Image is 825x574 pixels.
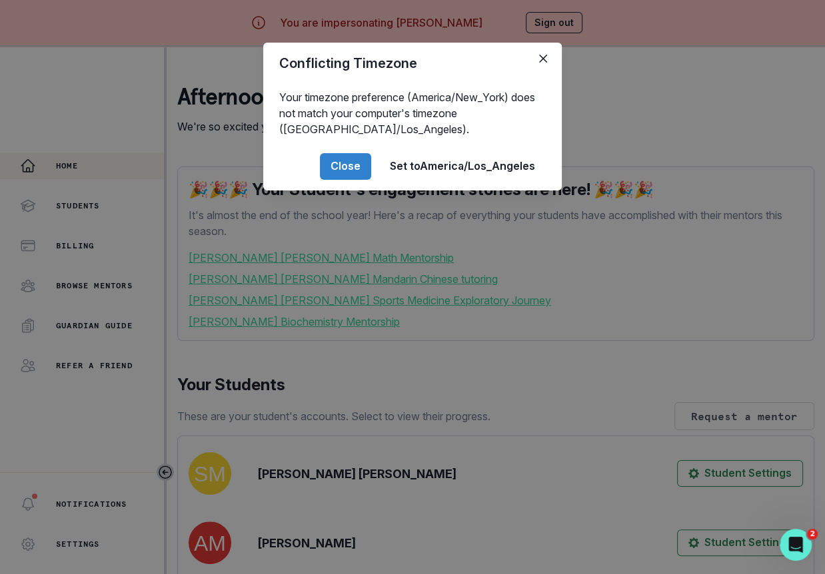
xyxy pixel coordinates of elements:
[379,153,546,180] button: Set toAmerica/Los_Angeles
[320,153,371,180] button: Close
[807,529,818,539] span: 2
[780,529,812,561] iframe: Intercom live chat
[263,84,562,143] div: Your timezone preference (America/New_York) does not match your computer's timezone ([GEOGRAPHIC_...
[532,48,554,69] button: Close
[263,43,562,84] header: Conflicting Timezone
